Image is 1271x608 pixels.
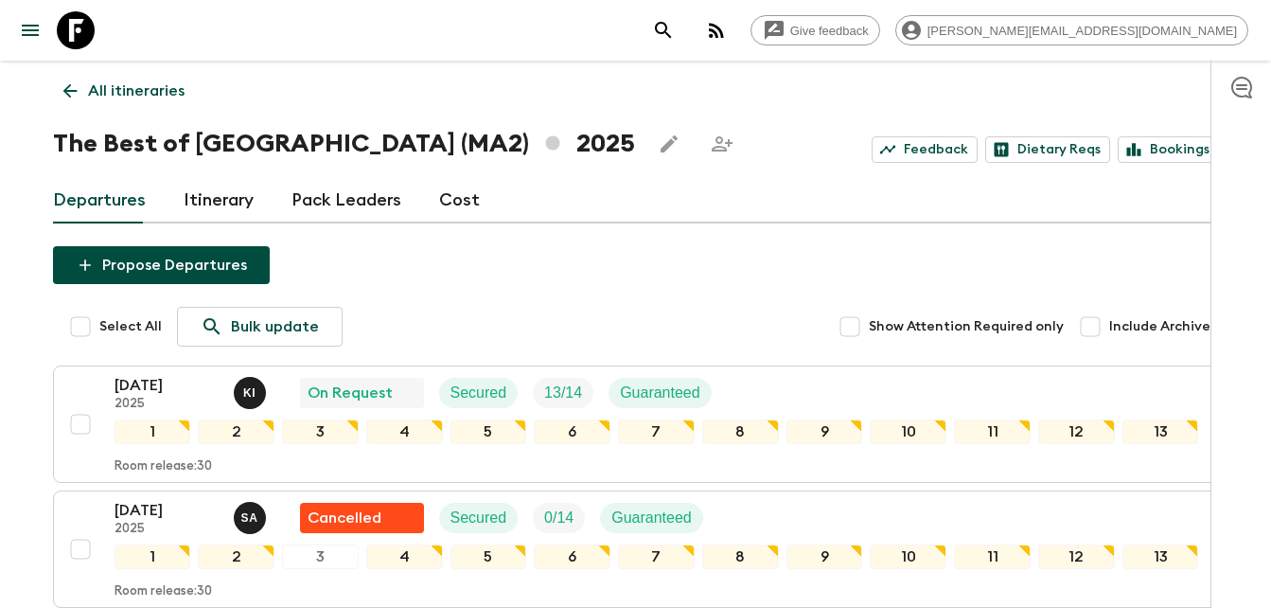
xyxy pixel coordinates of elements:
[234,502,270,534] button: SA
[750,15,880,45] a: Give feedback
[450,507,507,529] p: Secured
[544,382,582,404] p: 13 / 14
[439,503,519,533] div: Secured
[917,24,1247,38] span: [PERSON_NAME][EMAIL_ADDRESS][DOMAIN_NAME]
[450,420,527,444] div: 5
[869,317,1064,336] span: Show Attention Required only
[11,11,49,49] button: menu
[618,420,695,444] div: 7
[1122,420,1199,444] div: 13
[954,545,1031,569] div: 11
[534,545,610,569] div: 6
[786,420,863,444] div: 9
[282,420,359,444] div: 3
[53,366,1219,483] button: [DATE]2025Khaled IngriouiOn RequestSecuredTrip FillGuaranteed12345678910111213Room release:30
[115,522,219,537] p: 2025
[439,378,519,408] div: Secured
[1122,545,1199,569] div: 13
[366,545,443,569] div: 4
[282,545,359,569] div: 3
[439,178,480,224] a: Cost
[243,385,256,401] p: K I
[366,420,443,444] div: 4
[702,420,779,444] div: 8
[533,503,585,533] div: Trip Fill
[198,420,274,444] div: 2
[870,545,946,569] div: 10
[115,499,219,522] p: [DATE]
[533,378,593,408] div: Trip Fill
[954,420,1031,444] div: 11
[895,15,1248,45] div: [PERSON_NAME][EMAIL_ADDRESS][DOMAIN_NAME]
[620,382,700,404] p: Guaranteed
[115,545,191,569] div: 1
[786,545,863,569] div: 9
[99,317,162,336] span: Select All
[88,80,185,102] p: All itineraries
[644,11,682,49] button: search adventures
[872,136,978,163] a: Feedback
[177,307,343,347] a: Bulk update
[1038,420,1115,444] div: 12
[780,24,879,38] span: Give feedback
[53,125,635,163] h1: The Best of [GEOGRAPHIC_DATA] (MA2) 2025
[611,507,692,529] p: Guaranteed
[53,246,270,284] button: Propose Departures
[450,545,527,569] div: 5
[544,507,574,529] p: 0 / 14
[650,125,688,163] button: Edit this itinerary
[1118,136,1219,163] a: Bookings
[618,545,695,569] div: 7
[703,125,741,163] span: Share this itinerary
[115,584,212,599] p: Room release: 30
[53,491,1219,608] button: [DATE]2025Samir AchahriFlash Pack cancellationSecuredTrip FillGuaranteed12345678910111213Room rel...
[308,507,381,529] p: Cancelled
[234,377,270,409] button: KI
[300,503,424,533] div: Flash Pack cancellation
[534,420,610,444] div: 6
[115,397,219,412] p: 2025
[53,178,146,224] a: Departures
[450,382,507,404] p: Secured
[234,383,270,398] span: Khaled Ingrioui
[291,178,401,224] a: Pack Leaders
[115,459,212,474] p: Room release: 30
[53,72,195,110] a: All itineraries
[184,178,254,224] a: Itinerary
[1109,317,1219,336] span: Include Archived
[115,420,191,444] div: 1
[702,545,779,569] div: 8
[985,136,1110,163] a: Dietary Reqs
[241,510,258,526] p: S A
[308,382,393,404] p: On Request
[231,315,319,338] p: Bulk update
[115,374,219,397] p: [DATE]
[870,420,946,444] div: 10
[234,508,270,523] span: Samir Achahri
[1038,545,1115,569] div: 12
[198,545,274,569] div: 2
